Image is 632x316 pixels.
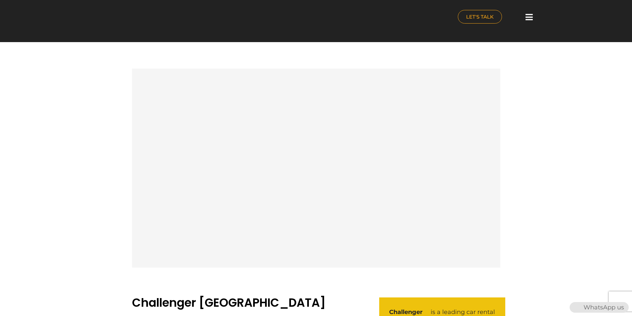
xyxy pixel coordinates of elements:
img: nuance-qatar_logo [81,3,136,32]
a: nuance-qatar_logo [81,3,313,32]
img: WhatsApp [570,302,581,313]
div: WhatsApp us [570,302,629,313]
a: WhatsAppWhatsApp us [570,304,629,311]
h2: Challenger [GEOGRAPHIC_DATA] [132,296,374,310]
a: LET'S TALK [458,10,502,24]
span: LET'S TALK [466,14,494,19]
